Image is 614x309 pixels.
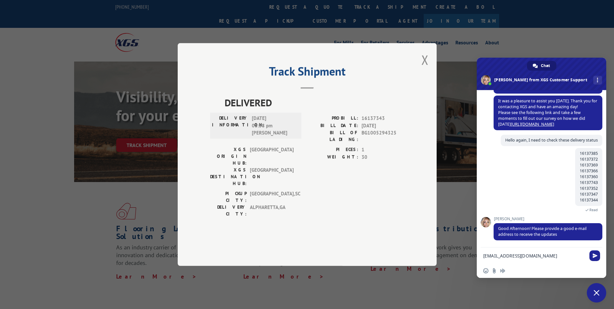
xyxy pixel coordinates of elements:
[362,146,404,154] span: 1
[589,208,598,212] span: Read
[362,115,404,122] span: 16137343
[483,268,488,273] span: Insert an emoji
[210,204,247,217] label: DELIVERY CITY:
[250,190,294,204] span: [GEOGRAPHIC_DATA] , SC
[250,166,294,187] span: [GEOGRAPHIC_DATA]
[580,151,598,203] span: 16137385 16137372 16137369 16137366 16137360 16137743 16137352 16137347 16137344
[483,247,587,264] textarea: Compose your message...
[210,67,404,79] h2: Track Shipment
[250,146,294,166] span: [GEOGRAPHIC_DATA]
[210,146,247,166] label: XGS ORIGIN HUB:
[589,250,600,261] span: Send
[362,129,404,143] span: BG1005294325
[210,190,247,204] label: PICKUP CITY:
[225,95,404,110] span: DELIVERED
[212,115,249,137] label: DELIVERY INFORMATION:
[498,98,597,127] span: It was a pleasure to assist you [DATE]. Thank you for contacting XGS and have an amazing day! Ple...
[307,122,358,130] label: BILL DATE:
[511,121,554,127] a: [URL][DOMAIN_NAME]
[541,61,550,71] span: Chat
[527,61,556,71] a: Chat
[362,122,404,130] span: [DATE]
[250,204,294,217] span: ALPHARETTA , GA
[307,146,358,154] label: PIECES:
[492,268,497,273] span: Send a file
[498,226,586,237] span: Good Afternoon! Please provide a good e-mail address to receive the updates
[494,217,602,221] span: [PERSON_NAME]
[307,154,358,161] label: WEIGHT:
[307,115,358,122] label: PROBILL:
[210,166,247,187] label: XGS DESTINATION HUB:
[500,268,505,273] span: Audio message
[505,137,598,143] span: Hello again, I need to check these delivery status
[252,115,296,137] span: [DATE] 03:58 pm [PERSON_NAME]
[421,51,429,68] button: Close modal
[587,283,606,303] a: Close chat
[362,154,404,161] span: 30
[307,129,358,143] label: BILL OF LADING:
